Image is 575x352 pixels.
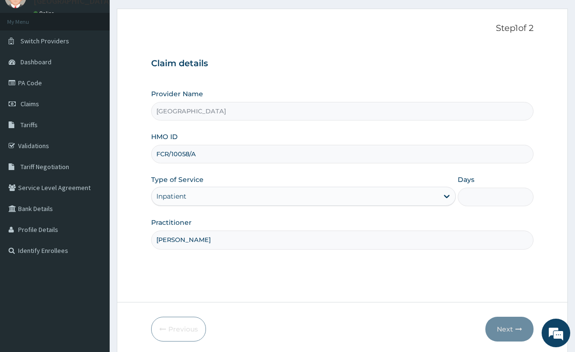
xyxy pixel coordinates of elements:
[21,162,69,171] span: Tariff Negotiation
[21,121,38,129] span: Tariffs
[21,37,69,45] span: Switch Providers
[33,10,56,17] a: Online
[21,58,51,66] span: Dashboard
[21,100,39,108] span: Claims
[458,175,474,184] label: Days
[156,191,186,201] div: Inpatient
[18,48,39,71] img: d_794563401_company_1708531726252_794563401
[50,53,160,66] div: Chat with us now
[151,145,534,163] input: Enter HMO ID
[151,175,204,184] label: Type of Service
[55,111,132,208] span: We're online!
[151,59,534,69] h3: Claim details
[151,89,203,99] label: Provider Name
[151,218,192,227] label: Practitioner
[5,243,182,277] textarea: Type your message and hit 'Enter'
[151,231,534,249] input: Enter Name
[156,5,179,28] div: Minimize live chat window
[151,317,206,342] button: Previous
[151,23,534,34] p: Step 1 of 2
[151,132,178,141] label: HMO ID
[485,317,534,342] button: Next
